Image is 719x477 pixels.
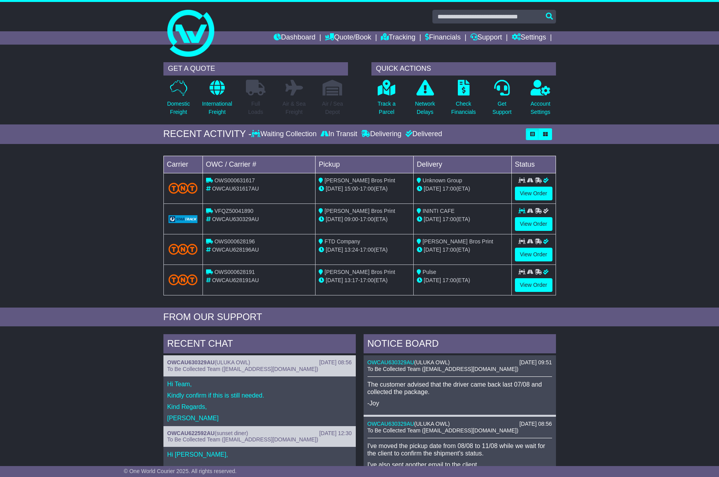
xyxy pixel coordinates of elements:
[519,359,552,366] div: [DATE] 09:51
[360,277,374,283] span: 17:00
[530,79,551,121] a: AccountSettings
[359,130,403,139] div: Delivering
[214,238,255,245] span: OWS000628196
[344,247,358,253] span: 13:24
[368,381,552,396] p: The customer advised that the driver came back last 07/08 and collected the package.
[381,31,415,45] a: Tracking
[443,277,456,283] span: 17:00
[416,421,448,427] span: ULUKA OWL
[163,156,203,173] td: Carrier
[167,359,352,366] div: ( )
[319,430,351,437] div: [DATE] 12:30
[163,334,356,355] div: RECENT CHAT
[319,185,410,193] div: - (ETA)
[325,208,395,214] span: [PERSON_NAME] Bros Print
[414,79,435,121] a: NetworkDelays
[167,436,318,443] span: To Be Collected Team ([EMAIL_ADDRESS][DOMAIN_NAME])
[319,130,359,139] div: In Transit
[163,128,252,140] div: RECENT ACTIVITY -
[344,216,358,222] span: 09:00
[360,216,374,222] span: 17:00
[214,208,253,214] span: VFQZ50041890
[167,100,190,116] p: Domestic Freight
[377,79,396,121] a: Track aParcel
[424,185,441,192] span: [DATE]
[424,216,441,222] span: [DATE]
[212,216,259,222] span: OWCAU630329AU
[319,215,410,223] div: - (ETA)
[423,238,493,245] span: [PERSON_NAME] Bros Print
[167,414,352,422] p: [PERSON_NAME]
[246,100,265,116] p: Full Loads
[425,31,461,45] a: Financials
[451,79,476,121] a: CheckFinancials
[364,334,556,355] div: NOTICE BOARD
[326,216,343,222] span: [DATE]
[368,366,518,372] span: To Be Collected Team ([EMAIL_ADDRESS][DOMAIN_NAME])
[360,185,374,192] span: 17:00
[424,277,441,283] span: [DATE]
[417,276,508,284] div: (ETA)
[415,100,435,116] p: Network Delays
[217,430,246,436] span: sunset diner
[167,380,352,388] p: Hi Team,
[217,359,249,365] span: ULUKA OWL
[169,274,198,285] img: TNT_Domestic.png
[492,79,512,121] a: GetSupport
[417,246,508,254] div: (ETA)
[167,79,190,121] a: DomesticFreight
[319,246,410,254] div: - (ETA)
[492,100,511,116] p: Get Support
[325,269,395,275] span: [PERSON_NAME] Bros Print
[325,177,395,184] span: [PERSON_NAME] Bros Print
[417,185,508,193] div: (ETA)
[423,208,455,214] span: ININTI CAFE
[214,177,255,184] span: OWS000631617
[512,31,546,45] a: Settings
[167,359,215,365] a: OWCAU630329AU
[368,427,518,434] span: To Be Collected Team ([EMAIL_ADDRESS][DOMAIN_NAME])
[202,100,232,116] p: International Freight
[515,278,552,292] a: View Order
[326,247,343,253] span: [DATE]
[202,79,233,121] a: InternationalFreight
[451,100,476,116] p: Check Financials
[167,366,318,372] span: To Be Collected Team ([EMAIL_ADDRESS][DOMAIN_NAME])
[378,100,396,116] p: Track a Parcel
[169,244,198,254] img: TNT_Domestic.png
[203,156,316,173] td: OWC / Carrier #
[368,359,552,366] div: ( )
[169,215,198,223] img: GetCarrierServiceLogo
[322,100,343,116] p: Air / Sea Depot
[519,421,552,427] div: [DATE] 08:56
[319,359,351,366] div: [DATE] 08:56
[212,277,259,283] span: OWCAU628191AU
[212,247,259,253] span: OWCAU628196AU
[413,156,511,173] td: Delivery
[443,247,456,253] span: 17:00
[274,31,316,45] a: Dashboard
[124,468,237,474] span: © One World Courier 2025. All rights reserved.
[416,359,448,365] span: ULUKA OWL
[403,130,442,139] div: Delivered
[368,400,552,407] p: -Joy
[423,177,462,184] span: Unknown Group
[443,216,456,222] span: 17:00
[316,156,414,173] td: Pickup
[368,421,552,427] div: ( )
[167,430,215,436] a: OWCAU622592AU
[251,130,318,139] div: Waiting Collection
[167,392,352,399] p: Kindly confirm if this is still needed.
[344,277,358,283] span: 13:17
[319,276,410,284] div: - (ETA)
[169,183,198,193] img: TNT_Domestic.png
[423,269,436,275] span: Pulse
[368,359,414,365] a: OWCAU630329AU
[443,185,456,192] span: 17:00
[515,217,552,231] a: View Order
[531,100,550,116] p: Account Settings
[368,421,414,427] a: OWCAU630329AU
[325,238,360,245] span: FTD Company
[214,269,255,275] span: OWS000628191
[167,403,352,410] p: Kind Regards,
